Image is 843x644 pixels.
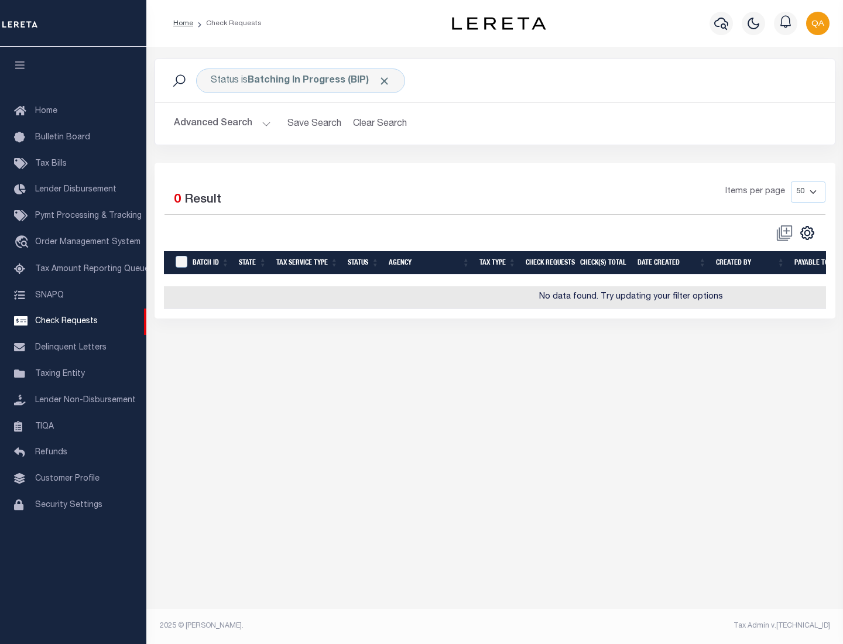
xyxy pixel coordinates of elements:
span: Taxing Entity [35,370,85,378]
th: Tax Type: activate to sort column ascending [475,251,521,275]
img: logo-dark.svg [452,17,546,30]
a: Home [173,20,193,27]
span: Bulletin Board [35,133,90,142]
span: Security Settings [35,501,102,509]
span: TIQA [35,422,54,430]
th: Status: activate to sort column ascending [343,251,384,275]
button: Advanced Search [174,112,271,135]
th: Check Requests [521,251,575,275]
th: Check(s) Total [575,251,633,275]
span: Check Requests [35,317,98,326]
span: Order Management System [35,238,140,246]
span: Refunds [35,448,67,457]
span: Items per page [725,186,785,198]
span: SNAPQ [35,291,64,299]
button: Save Search [280,112,348,135]
th: Created By: activate to sort column ascending [711,251,790,275]
label: Result [184,191,221,210]
span: Lender Non-Disbursement [35,396,136,405]
span: 0 [174,194,181,206]
th: Agency: activate to sort column ascending [384,251,475,275]
span: Customer Profile [35,475,100,483]
div: 2025 © [PERSON_NAME]. [151,621,495,631]
div: Tax Admin v.[TECHNICAL_ID] [503,621,830,631]
th: State: activate to sort column ascending [234,251,272,275]
img: svg+xml;base64,PHN2ZyB4bWxucz0iaHR0cDovL3d3dy53My5vcmcvMjAwMC9zdmciIHBvaW50ZXItZXZlbnRzPSJub25lIi... [806,12,830,35]
th: Tax Service Type: activate to sort column ascending [272,251,343,275]
span: Pymt Processing & Tracking [35,212,142,220]
b: Batching In Progress (BIP) [248,76,390,85]
th: Batch Id: activate to sort column ascending [188,251,234,275]
button: Clear Search [348,112,412,135]
i: travel_explore [14,235,33,251]
span: Click to Remove [378,75,390,87]
li: Check Requests [193,18,262,29]
span: Delinquent Letters [35,344,107,352]
span: Lender Disbursement [35,186,116,194]
th: Date Created: activate to sort column ascending [633,251,711,275]
span: Tax Bills [35,160,67,168]
span: Tax Amount Reporting Queue [35,265,149,273]
span: Home [35,107,57,115]
div: Status is [196,68,405,93]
